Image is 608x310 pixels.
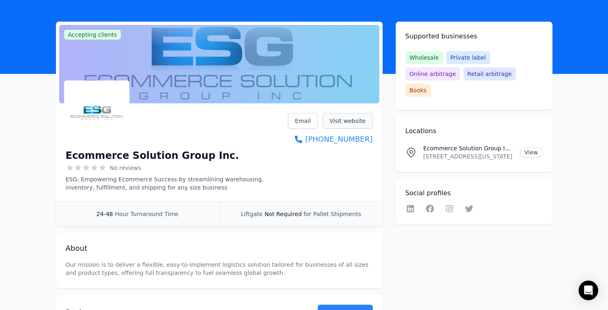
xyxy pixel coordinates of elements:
h2: About [66,243,373,254]
h1: Ecommerce Solution Group Inc. [66,149,239,162]
p: ESG: Empowering Ecommerce Success by streamlining warehousing, inventory, fulfillment, and shippi... [66,175,288,192]
a: Visit website [323,113,373,129]
img: Ecommerce Solution Group Inc. [66,82,128,144]
span: Books [405,84,431,97]
span: Liftgate [241,211,263,217]
span: 24-48 [96,211,113,217]
span: Online arbitrage [405,67,460,80]
p: Our mission is to deliver a flexible, easy-to-implement logistics solution tailored for businesse... [66,261,373,277]
p: Ecommerce Solution Group Inc. Location [423,144,514,152]
a: Email [288,113,318,129]
span: Wholesale [405,51,443,64]
span: Retail arbitrage [463,67,516,80]
span: Hour Turnaround Time [115,211,178,217]
a: View [520,147,542,158]
div: Open Intercom Messenger [579,281,598,300]
a: [PHONE_NUMBER] [288,134,372,145]
p: [STREET_ADDRESS][US_STATE] [423,152,514,161]
span: No reviews [110,164,141,172]
h2: Locations [405,126,543,136]
h2: Social profiles [405,188,543,198]
span: Not Required [265,211,302,217]
span: Accepting clients [64,30,121,40]
span: Private label [446,51,490,64]
span: for Pallet Shipments [303,211,361,217]
h2: Supported businesses [405,31,543,41]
